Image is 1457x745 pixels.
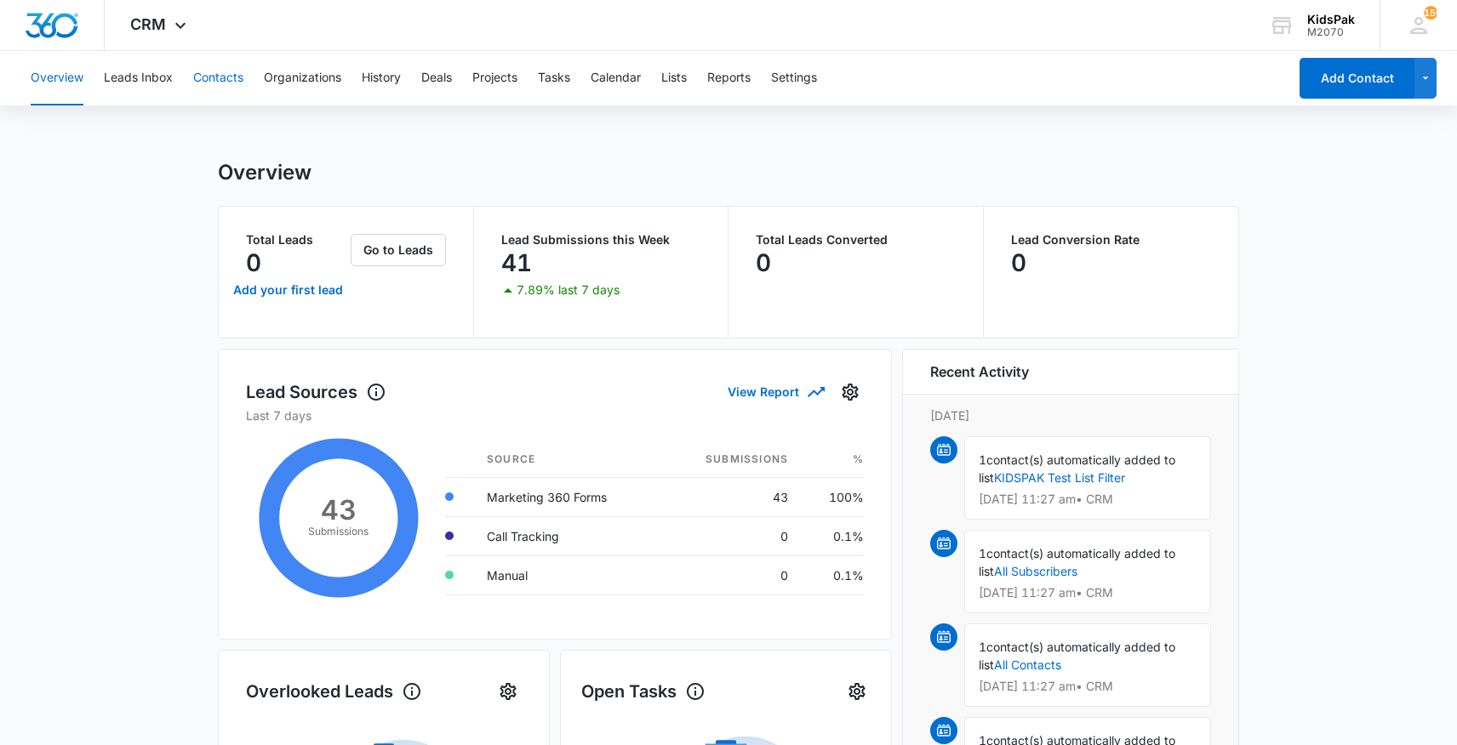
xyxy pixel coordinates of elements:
button: Calendar [591,51,641,105]
span: 150 [1424,6,1437,20]
p: Last 7 days [246,407,864,424]
button: Reports [707,51,751,105]
button: Settings [837,378,864,406]
h1: Lead Sources [246,379,386,405]
h6: Recent Activity [930,361,1029,382]
button: Tasks [538,51,570,105]
td: Marketing 360 Forms [473,477,661,516]
td: 0.1% [802,555,864,594]
td: Manual [473,555,661,594]
span: contact(s) automatically added to list [979,640,1175,672]
td: 100% [802,477,864,516]
span: contact(s) automatically added to list [979,546,1175,578]
button: Deals [421,51,452,105]
button: Add Contact [1300,58,1414,99]
td: 43 [661,477,802,516]
th: % [802,441,864,478]
button: View Report [728,377,823,407]
button: Leads Inbox [104,51,173,105]
button: Settings [843,678,871,705]
p: 7.89% last 7 days [517,284,620,296]
span: 1 [979,452,986,467]
p: Total Leads Converted [756,234,956,246]
p: [DATE] [930,407,1211,424]
button: Organizations [264,51,341,105]
button: Projects [472,51,517,105]
p: 0 [246,249,261,276]
button: Contacts [193,51,243,105]
td: 0 [661,555,802,594]
a: Go to Leads [351,242,446,257]
td: 0.1% [802,516,864,555]
p: 0 [756,249,771,276]
th: Submissions [661,441,802,478]
th: Source [473,441,661,478]
a: KIDSPAK Test List Filter [994,470,1125,485]
h1: Overlooked Leads [246,679,422,704]
button: Settings [771,51,817,105]
button: Lists [661,51,687,105]
a: All Contacts [994,657,1061,672]
p: Lead Conversion Rate [1011,234,1212,246]
span: 1 [979,546,986,560]
span: CRM [130,15,166,33]
h1: Open Tasks [581,679,706,704]
td: Call Tracking [473,516,661,555]
h1: Overview [218,160,311,185]
button: Go to Leads [351,234,446,266]
span: 1 [979,640,986,654]
span: contact(s) automatically added to list [979,452,1175,485]
p: 0 [1011,249,1026,276]
p: Lead Submissions this Week [501,234,701,246]
div: account id [1307,26,1355,38]
button: Settings [494,678,522,705]
p: [DATE] 11:27 am • CRM [979,587,1197,599]
td: 0 [661,516,802,555]
button: History [362,51,401,105]
div: account name [1307,13,1355,26]
div: notifications count [1424,6,1437,20]
p: [DATE] 11:27 am • CRM [979,680,1197,692]
p: 41 [501,249,532,276]
button: Overview [31,51,83,105]
p: Total Leads [246,234,347,246]
a: Add your first lead [229,270,347,310]
a: All Subscribers [994,564,1077,578]
p: [DATE] 11:27 am • CRM [979,493,1197,505]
